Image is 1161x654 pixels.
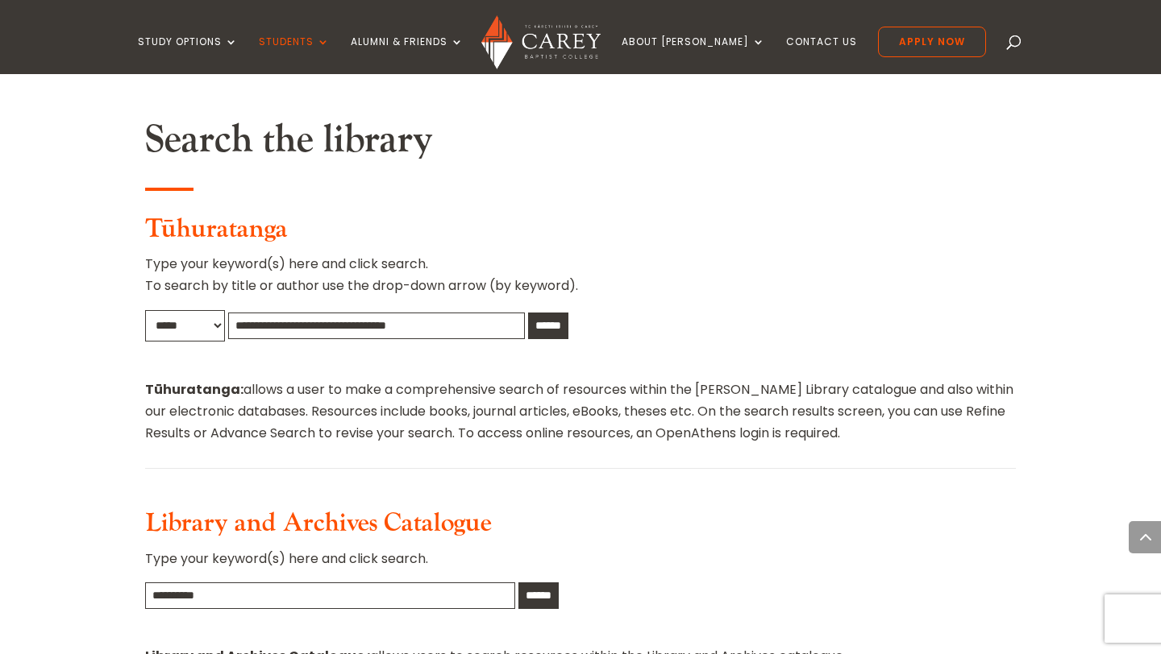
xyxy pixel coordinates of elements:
img: Carey Baptist College [481,15,600,69]
h3: Library and Archives Catalogue [145,508,1016,547]
strong: Tūhuratanga: [145,380,243,399]
a: Contact Us [786,36,857,74]
a: Alumni & Friends [351,36,464,74]
a: Apply Now [878,27,986,57]
a: Students [259,36,330,74]
p: Type your keyword(s) here and click search. To search by title or author use the drop-down arrow ... [145,253,1016,309]
p: allows a user to make a comprehensive search of resources within the [PERSON_NAME] Library catalo... [145,379,1016,445]
h3: Tūhuratanga [145,214,1016,253]
h2: Search the library [145,117,1016,172]
a: About [PERSON_NAME] [622,36,765,74]
a: Study Options [138,36,238,74]
p: Type your keyword(s) here and click search. [145,548,1016,582]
